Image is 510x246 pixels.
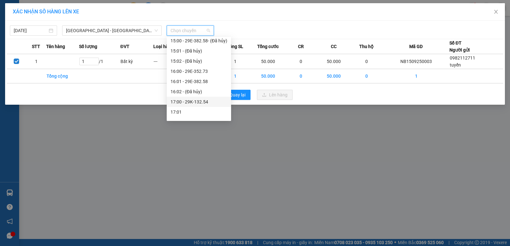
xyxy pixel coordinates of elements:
div: Số ĐT Người gửi [449,39,470,53]
td: 1 [219,69,252,83]
span: Mã GD [409,43,423,50]
span: CR [298,43,304,50]
b: Gửi khách hàng [60,33,120,41]
span: STT [32,43,40,50]
div: 17:02 - (Đã hủy) [171,119,227,126]
td: --- [153,54,186,69]
td: / 1 [79,54,120,69]
b: GỬI : Văn phòng [GEOGRAPHIC_DATA] [8,46,66,89]
td: 1 [383,69,449,83]
b: Duy Khang Limousine [52,7,128,15]
span: Tổng SL [227,43,243,50]
td: 50.000 [317,69,350,83]
td: 0 [350,69,383,83]
span: Chọn chuyến [171,26,210,35]
td: 1 [219,54,252,69]
td: NB1509250003 [383,54,449,69]
td: 50.000 [317,54,350,69]
span: Tổng cước [257,43,279,50]
div: 16:01 - 29E-382.58 [171,78,227,85]
span: ĐVT [120,43,129,50]
span: CC [331,43,337,50]
td: 0 [285,69,317,83]
span: close [493,9,499,14]
div: 15:01 - (Đã hủy) [171,47,227,54]
td: 1 [26,54,46,69]
td: 0 [350,54,383,69]
td: 0 [285,54,317,69]
div: 16:02 - (Đã hủy) [171,88,227,95]
div: 15:00 - 29E-382.58 - (Đã hủy) [171,37,227,44]
input: 15/09/2025 [14,27,47,34]
td: 50.000 [252,69,285,83]
span: Ninh Bình - Hà Nội [66,26,158,35]
div: 16:00 - 29E-352.73 [171,68,227,75]
span: Tên hàng [46,43,65,50]
td: Bất kỳ [120,54,153,69]
span: 0982112711 [450,55,475,60]
td: 50.000 [252,54,285,69]
span: Loại hàng [153,43,173,50]
li: Hotline: 19003086 [35,24,145,32]
td: Tổng cộng [46,69,79,83]
div: 15:02 - (Đã hủy) [171,58,227,65]
span: Số lượng [79,43,97,50]
h1: NB1509250003 [69,46,111,60]
span: tuyến [450,62,461,67]
li: Số 2 [PERSON_NAME], [GEOGRAPHIC_DATA] [35,16,145,24]
span: XÁC NHẬN SỐ HÀNG LÊN XE [13,9,79,15]
img: logo.jpg [8,8,40,40]
div: 17:00 - 29K-132.54 [171,98,227,105]
span: Thu hộ [359,43,374,50]
button: uploadLên hàng [257,90,293,100]
span: Quay lại [229,91,245,98]
div: 17:01 [171,109,227,116]
span: down [154,29,158,32]
button: rollbackQuay lại [217,90,251,100]
button: Close [487,3,505,21]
